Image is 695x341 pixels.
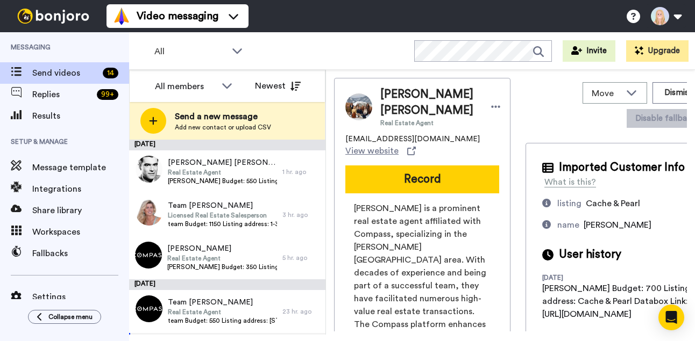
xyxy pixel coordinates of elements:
span: Add new contact or upload CSV [175,123,271,132]
img: vm-color.svg [113,8,130,25]
span: [EMAIL_ADDRESS][DOMAIN_NAME] [345,134,480,144]
span: Video messaging [137,9,218,24]
div: 99 + [97,89,118,100]
button: Invite [563,40,615,62]
button: Collapse menu [28,310,101,324]
div: [DATE] [129,140,325,150]
span: [PERSON_NAME] [167,243,277,254]
span: Move [592,87,621,100]
span: Settings [32,291,129,303]
span: Share library [32,204,129,217]
button: Newest [247,75,309,97]
span: [PERSON_NAME] [PERSON_NAME] [380,86,480,119]
span: Imported Customer Info [559,159,685,176]
span: team Budget: 550 Listing address: [STREET_ADDRESS] Databox Link: [URL][DOMAIN_NAME] [168,316,277,325]
span: Real Estate Agent [167,254,277,263]
div: 5 hr. ago [282,253,320,262]
div: All members [155,80,216,93]
span: Collapse menu [48,313,93,321]
span: Real Estate Agent [168,168,277,177]
img: 48182374-56c7-49c8-bde3-3a907321e424.png [135,242,162,269]
div: [DATE] [542,273,612,282]
span: User history [559,246,621,263]
span: Workspaces [32,226,129,238]
a: View website [345,144,416,157]
span: Licensed Real Estate Salesperson [168,211,277,220]
button: Record [345,165,499,193]
div: listing [557,197,581,210]
span: View website [345,144,399,157]
div: 23 hr. ago [282,307,320,316]
span: Message template [32,161,129,174]
span: Replies [32,88,93,101]
span: [PERSON_NAME] Budget: 350 Listing address: [STREET_ADDRESS][PERSON_NAME] Databox Link: [URL][DOMA... [167,263,277,271]
span: team Budget: 1150 Listing address: 1-3 & 3a Reeds Way Databox Link: [URL][DOMAIN_NAME] [168,220,277,228]
span: Send a new message [175,110,271,123]
span: Integrations [32,183,129,195]
span: [PERSON_NAME] Budget: 550 Listing address: [STREET_ADDRESS] Databox Link: [URL][DOMAIN_NAME] [168,177,277,185]
span: Real Estate Agent [380,119,480,127]
span: Team [PERSON_NAME] [168,297,277,308]
span: All [154,45,226,58]
div: [DATE] [129,279,325,290]
div: 1 hr. ago [282,168,320,176]
span: Fallbacks [32,247,129,260]
span: [PERSON_NAME] [PERSON_NAME] [168,157,277,168]
div: name [557,219,579,231]
button: Upgrade [626,40,689,62]
img: 8c970ea0-ecc3-4871-ae40-b5c34e3ae4c9.png [136,295,162,322]
span: Real Estate Agent [168,308,277,316]
span: [PERSON_NAME] [584,221,651,229]
div: What is this? [544,176,596,188]
div: [PERSON_NAME] Budget: 700 Listing address: Cache & Pearl Databox Link: [URL][DOMAIN_NAME] [542,282,694,321]
img: 306d9f66-f907-4330-9548-aa358eae62fd.jpg [136,199,162,226]
div: Open Intercom Messenger [658,304,684,330]
span: Team [PERSON_NAME] [168,200,277,211]
img: 123e15e1-6358-4858-b5d5-b1de343d731e.jpg [136,156,162,183]
span: Cache & Pearl [586,199,640,208]
div: 3 hr. ago [282,211,320,219]
span: Results [32,110,129,122]
img: Image of Graham Graham Faupel Mendenhall [345,93,372,120]
span: Send videos [32,67,98,79]
img: bj-logo-header-white.svg [13,9,94,24]
div: 14 [103,68,118,78]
